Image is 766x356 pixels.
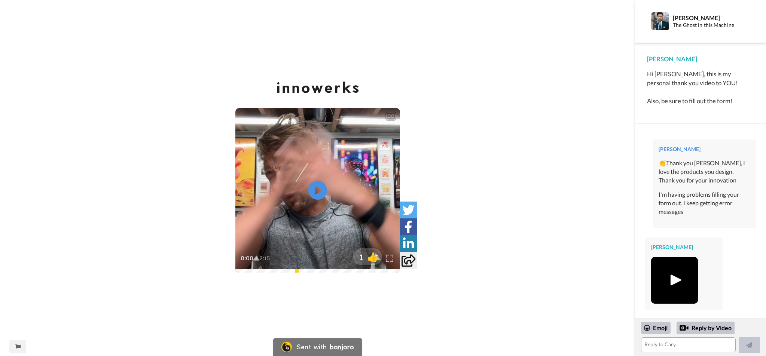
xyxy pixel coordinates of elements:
div: Reply by Video [677,322,735,334]
div: [PERSON_NAME] [647,55,754,64]
div: Sent with [297,344,327,350]
a: Bonjoro LogoSent withbonjoro [273,338,362,356]
div: [PERSON_NAME] [673,14,754,21]
div: 👏Thank you [PERSON_NAME], I love the products you design. Thank you for your innovation [659,159,750,185]
img: ic_play_thick.png [664,270,685,291]
span: 1 [353,252,363,262]
img: Bonjoro Logo [281,342,292,352]
img: Profile Image [651,12,669,30]
img: a9d638eb-490d-4ee3-aea2-33748299c568 [277,82,359,93]
div: The Ghost in this Machine [673,22,754,28]
img: Full screen [386,255,393,262]
div: Hi [PERSON_NAME], this is my personal thank you video to YOU! Also, be sure to fill out the form! [647,70,754,105]
div: Reply by Video [680,323,689,332]
div: I'm having problems filling your form out. I keep getting error messages [659,190,750,216]
img: 12abd045-f691-4c01-9891-7b7df1008bcf-thumb.jpg [651,257,698,304]
div: Emoji [641,322,671,334]
span: / [255,254,258,263]
div: [PERSON_NAME] [659,145,750,153]
div: bonjoro [330,344,354,350]
button: 1👍 [353,248,382,265]
span: 0:00 [241,254,254,263]
span: 2:15 [259,254,272,263]
div: [PERSON_NAME] [651,243,717,251]
div: CC [386,113,396,120]
span: 👍 [363,251,382,263]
